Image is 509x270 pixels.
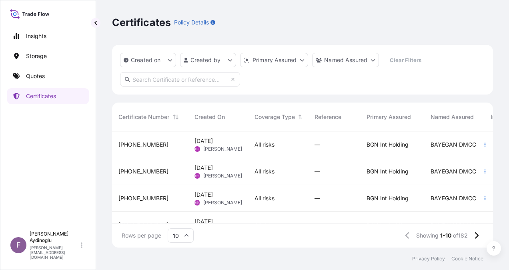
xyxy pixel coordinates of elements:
[254,194,275,202] span: All risks
[194,137,213,145] span: [DATE]
[7,48,89,64] a: Storage
[315,167,320,175] span: —
[194,145,201,153] span: AEO
[440,232,451,240] span: 1-10
[412,256,445,262] a: Privacy Policy
[240,53,308,67] button: distributor Filter options
[315,221,320,229] span: —
[194,164,213,172] span: [DATE]
[122,232,161,240] span: Rows per page
[431,167,476,175] span: BAYEGAN DMCC
[254,141,275,149] span: All risks
[118,141,168,149] span: [PHONE_NUMBER]
[431,113,474,121] span: Named Assured
[120,53,176,67] button: createdOn Filter options
[171,112,180,122] button: Sort
[112,16,171,29] p: Certificates
[174,18,209,26] p: Policy Details
[194,191,213,199] span: [DATE]
[431,194,476,202] span: BAYEGAN DMCC
[367,167,409,175] span: BGN Int Holding
[431,221,476,229] span: BAYEGAN DMCC
[194,172,201,180] span: AEO
[26,52,47,60] p: Storage
[315,141,320,149] span: —
[194,113,225,121] span: Created On
[315,194,320,202] span: —
[30,231,79,244] p: [PERSON_NAME] Aydinoglu
[194,199,201,207] span: AEO
[30,245,79,260] p: [PERSON_NAME][EMAIL_ADDRESS][DOMAIN_NAME]
[367,221,409,229] span: BGN Int Holding
[416,232,439,240] span: Showing
[254,221,275,229] span: All risks
[118,194,168,202] span: [PHONE_NUMBER]
[324,56,367,64] p: Named Assured
[312,53,379,67] button: cargoOwner Filter options
[118,221,168,229] span: [PHONE_NUMBER]
[297,112,306,122] button: Sort
[367,113,411,121] span: Primary Assured
[16,241,21,249] span: F
[26,92,56,100] p: Certificates
[383,54,428,66] button: Clear Filters
[254,167,275,175] span: All risks
[203,199,242,206] span: [PERSON_NAME]
[26,72,45,80] p: Quotes
[7,88,89,104] a: Certificates
[118,113,169,121] span: Certificate Number
[7,28,89,44] a: Insights
[7,68,89,84] a: Quotes
[194,218,213,226] span: [DATE]
[203,173,242,179] span: [PERSON_NAME]
[315,113,341,121] span: Reference
[254,113,295,121] span: Coverage Type
[131,56,161,64] p: Created on
[431,141,476,149] span: BAYEGAN DMCC
[203,146,242,152] span: [PERSON_NAME]
[453,232,468,240] span: of 182
[390,56,421,64] p: Clear Filters
[252,56,297,64] p: Primary Assured
[367,194,409,202] span: BGN Int Holding
[120,72,240,87] input: Search Certificate or Reference...
[190,56,221,64] p: Created by
[26,32,46,40] p: Insights
[451,256,483,262] a: Cookie Notice
[367,141,409,149] span: BGN Int Holding
[118,167,168,175] span: [PHONE_NUMBER]
[180,53,236,67] button: createdBy Filter options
